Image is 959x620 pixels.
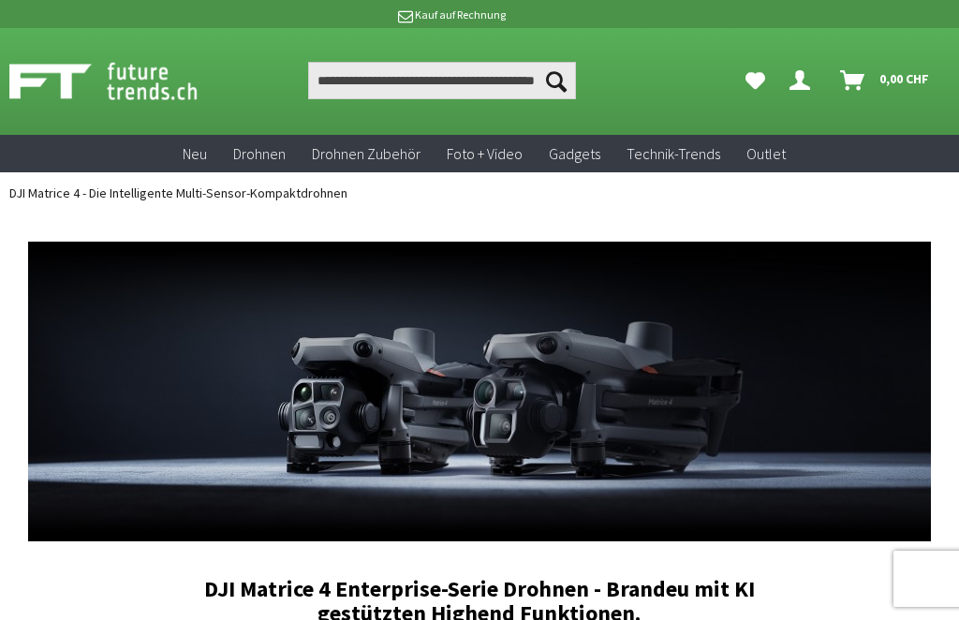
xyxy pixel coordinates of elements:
a: Neu [170,135,220,173]
a: Technik-Trends [613,135,733,173]
a: Drohnen [220,135,299,173]
a: Warenkorb [833,62,938,99]
span: 0,00 CHF [879,64,929,94]
span: Drohnen [233,144,286,163]
span: Foto + Video [447,144,523,163]
a: Meine Favoriten [736,62,775,99]
a: Foto + Video [434,135,536,173]
span: Drohnen Zubehör [312,144,420,163]
input: Produkt, Marke, Kategorie, EAN, Artikelnummer… [308,62,577,99]
span: Technik-Trends [627,144,720,163]
a: Shop Futuretrends - zur Startseite wechseln [9,58,238,105]
a: Outlet [733,135,799,173]
span: DJI Matrice 4 - Die Intelligente Multi-Sensor-Kompaktdrohnen [9,185,347,201]
a: Dein Konto [782,62,825,99]
span: Gadgets [549,144,600,163]
span: Outlet [746,144,786,163]
a: Gadgets [536,135,613,173]
button: Suchen [537,62,576,99]
span: Neu [183,144,207,163]
a: Drohnen Zubehör [299,135,434,173]
img: Shop Futuretrends - zur Startseite wechseln [9,58,238,104]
